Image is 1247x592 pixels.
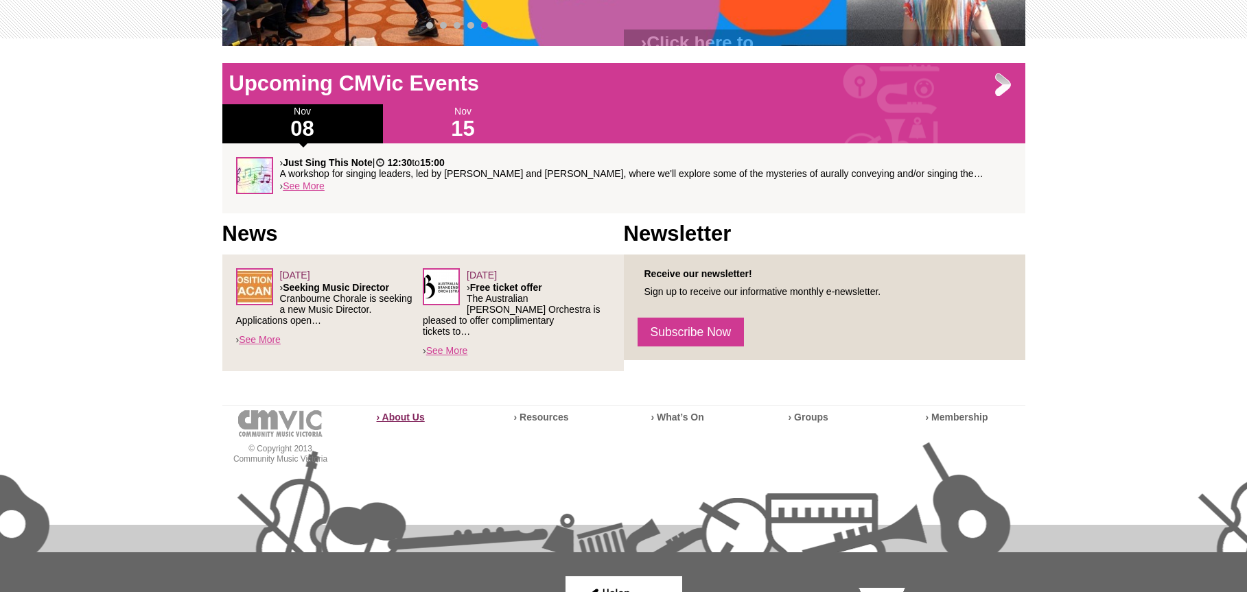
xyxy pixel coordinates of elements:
[236,268,423,346] div: ›
[426,345,468,356] a: See More
[222,118,383,140] h1: 08
[789,412,828,423] a: › Groups
[387,157,412,168] strong: 12:30
[514,412,569,423] a: › Resources
[238,410,323,437] img: cmvic-logo-footer.png
[239,334,281,345] a: See More
[644,268,752,279] strong: Receive our newsletter!
[423,268,460,305] img: Australian_Brandenburg_Orchestra.png
[651,412,704,423] a: › What’s On
[283,282,389,293] strong: Seeking Music Director
[423,268,610,357] div: ›
[470,282,542,293] strong: Free ticket offer
[383,118,544,140] h1: 15
[236,157,1012,200] div: ›
[222,70,1025,97] h1: Upcoming CMVic Events
[283,180,325,191] a: See More
[283,157,373,168] strong: Just Sing This Note
[236,282,423,326] p: › Cranbourne Chorale is seeking a new Music Director. Applications open…
[222,220,624,248] h1: News
[236,157,273,194] img: Rainbow-notes.jpg
[646,32,771,53] a: Click here to…
[420,157,445,168] strong: 15:00
[280,157,1012,179] p: › | to A workshop for singing leaders, led by [PERSON_NAME] and [PERSON_NAME], where we'll explor...
[624,220,1025,248] h1: Newsletter
[467,270,497,281] span: [DATE]
[638,286,1012,297] p: Sign up to receive our informative monthly e-newsletter.
[236,268,273,305] img: POSITION_vacant.jpg
[383,104,544,143] div: Nov
[638,36,1012,56] h2: ›
[926,412,988,423] a: › Membership
[377,412,425,423] a: › About Us
[280,270,310,281] span: [DATE]
[222,104,383,143] div: Nov
[222,444,339,464] p: © Copyright 2013 Community Music Victoria
[423,282,610,337] p: › The Australian [PERSON_NAME] Orchestra is pleased to offer complimentary tickets to…
[638,318,745,346] a: Subscribe Now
